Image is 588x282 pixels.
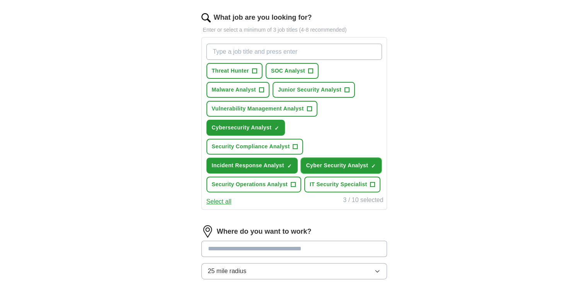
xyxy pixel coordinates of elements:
span: ✓ [287,163,292,169]
button: SOC Analyst [266,63,319,79]
button: Cybersecurity Analyst✓ [206,120,285,136]
span: Vulnerability Management Analyst [212,105,304,113]
label: What job are you looking for? [214,12,312,23]
img: location.png [201,225,214,238]
span: SOC Analyst [271,67,305,75]
img: search.png [201,13,211,22]
span: ✓ [274,125,279,131]
input: Type a job title and press enter [206,44,382,60]
span: Threat Hunter [212,67,249,75]
button: Incident Response Analyst✓ [206,158,298,173]
button: IT Security Specialist [304,177,381,192]
button: Malware Analyst [206,82,269,98]
span: Incident Response Analyst [212,161,284,170]
span: Cyber Security Analyst [306,161,368,170]
span: Cybersecurity Analyst [212,124,272,132]
label: Where do you want to work? [217,226,312,237]
button: Vulnerability Management Analyst [206,101,317,117]
p: Enter or select a minimum of 3 job titles (4-8 recommended) [201,26,387,34]
span: ✓ [371,163,376,169]
button: 25 mile radius [201,263,387,279]
div: 3 / 10 selected [343,195,383,206]
span: Junior Security Analyst [278,86,341,94]
button: Select all [206,197,232,206]
button: Junior Security Analyst [273,82,355,98]
button: Threat Hunter [206,63,262,79]
span: 25 mile radius [208,267,247,276]
button: Cyber Security Analyst✓ [301,158,382,173]
span: Security Operations Analyst [212,180,288,189]
span: Malware Analyst [212,86,256,94]
span: IT Security Specialist [310,180,367,189]
button: Security Compliance Analyst [206,139,303,155]
button: Security Operations Analyst [206,177,301,192]
span: Security Compliance Analyst [212,143,290,151]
